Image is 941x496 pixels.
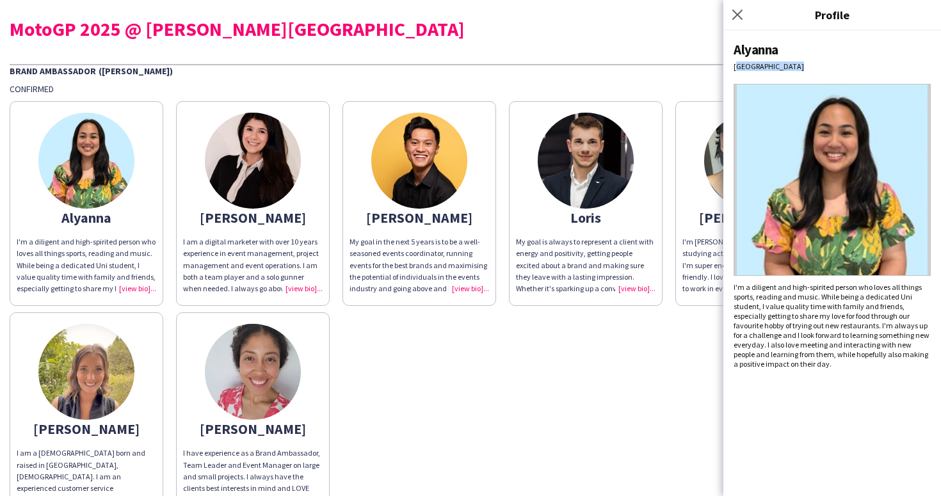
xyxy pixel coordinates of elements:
div: I am a digital marketer with over 10 years experience in event management, project management and... [183,236,323,294]
h3: Profile [723,6,941,23]
span: I'm [PERSON_NAME], I'm 27 and I'm studying acting in [GEOGRAPHIC_DATA]. I'm super energetic, real... [682,237,821,293]
div: [PERSON_NAME] [183,212,323,223]
span: My goal in the next 5 years is to be a well-seasoned events coordinator, running events for the b... [350,237,489,305]
img: thumb-64100373c9d56.jpeg [704,113,800,209]
div: [PERSON_NAME] [682,212,822,223]
div: [PERSON_NAME] [183,423,323,435]
div: [GEOGRAPHIC_DATA] [734,61,931,71]
img: thumb-6600dda6a58b6.jpg [538,113,634,209]
div: Alyanna [734,41,931,58]
div: Alyanna [17,212,156,223]
img: thumb-62eb41afc025d.jpg [371,113,467,209]
img: thumb-660cbe850bd74.jpg [205,324,301,420]
img: Crew avatar or photo [734,84,931,276]
div: MotoGP 2025 @ [PERSON_NAME][GEOGRAPHIC_DATA] [10,19,931,38]
img: thumb-62e9e87426306.jpeg [205,113,301,209]
img: thumb-65540c925499e.jpeg [38,324,134,420]
div: [PERSON_NAME] [17,423,156,435]
div: I'm a diligent and high-spirited person who loves all things sports, reading and music. While bei... [734,282,931,369]
img: thumb-65c0bc1d2998a.jpg [38,113,134,209]
div: Confirmed [10,83,931,95]
div: I'm a diligent and high-spirited person who loves all things sports, reading and music. While bei... [17,236,156,294]
div: Brand Ambassador ([PERSON_NAME]) [10,64,931,77]
div: [PERSON_NAME] [350,212,489,223]
div: Loris [516,212,655,223]
div: My goal is always to represent a client with energy and positivity, getting people excited about ... [516,236,655,294]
